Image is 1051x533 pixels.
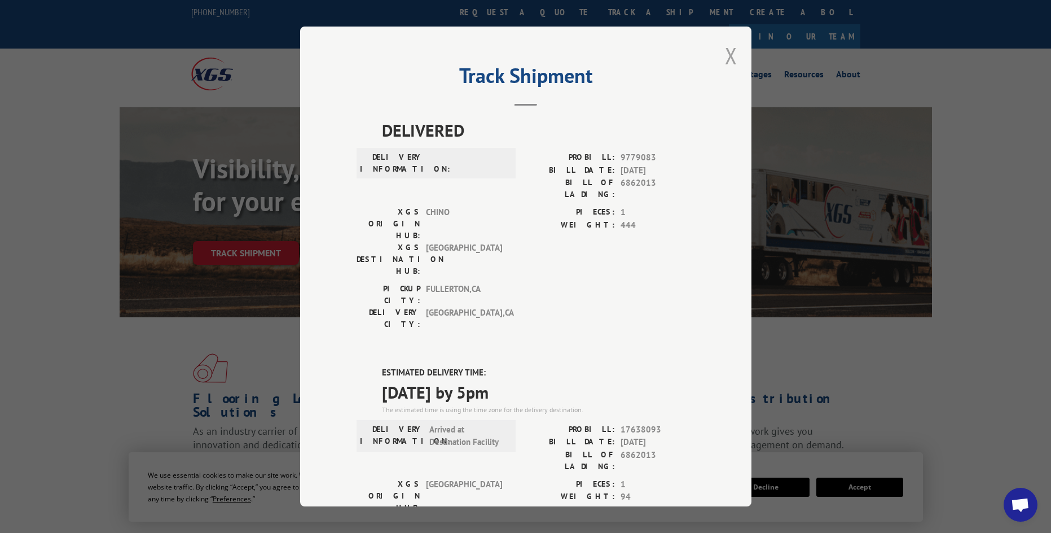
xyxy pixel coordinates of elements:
[725,41,737,71] button: Close modal
[621,151,695,164] span: 9779083
[357,206,420,242] label: XGS ORIGIN HUB:
[426,242,502,277] span: [GEOGRAPHIC_DATA]
[526,164,615,177] label: BILL DATE:
[526,423,615,436] label: PROBILL:
[357,283,420,307] label: PICKUP CITY:
[621,177,695,200] span: 6862013
[382,366,695,379] label: ESTIMATED DELIVERY TIME:
[621,423,695,436] span: 17638093
[621,436,695,449] span: [DATE]
[382,117,695,143] span: DELIVERED
[621,491,695,504] span: 94
[621,219,695,232] span: 444
[526,491,615,504] label: WEIGHT:
[426,478,502,514] span: [GEOGRAPHIC_DATA]
[621,206,695,219] span: 1
[429,423,505,449] span: Arrived at Destination Facility
[382,405,695,415] div: The estimated time is using the time zone for the delivery destination.
[357,68,695,89] h2: Track Shipment
[357,307,420,330] label: DELIVERY CITY:
[621,478,695,491] span: 1
[621,164,695,177] span: [DATE]
[426,283,502,307] span: FULLERTON , CA
[382,379,695,405] span: [DATE] by 5pm
[526,436,615,449] label: BILL DATE:
[526,219,615,232] label: WEIGHT:
[426,206,502,242] span: CHINO
[526,151,615,164] label: PROBILL:
[526,206,615,219] label: PIECES:
[426,307,502,330] span: [GEOGRAPHIC_DATA] , CA
[360,423,424,449] label: DELIVERY INFORMATION:
[357,478,420,514] label: XGS ORIGIN HUB:
[1004,488,1037,522] div: Open chat
[621,449,695,473] span: 6862013
[526,177,615,200] label: BILL OF LADING:
[526,478,615,491] label: PIECES:
[357,242,420,277] label: XGS DESTINATION HUB:
[360,151,424,175] label: DELIVERY INFORMATION:
[526,449,615,473] label: BILL OF LADING:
